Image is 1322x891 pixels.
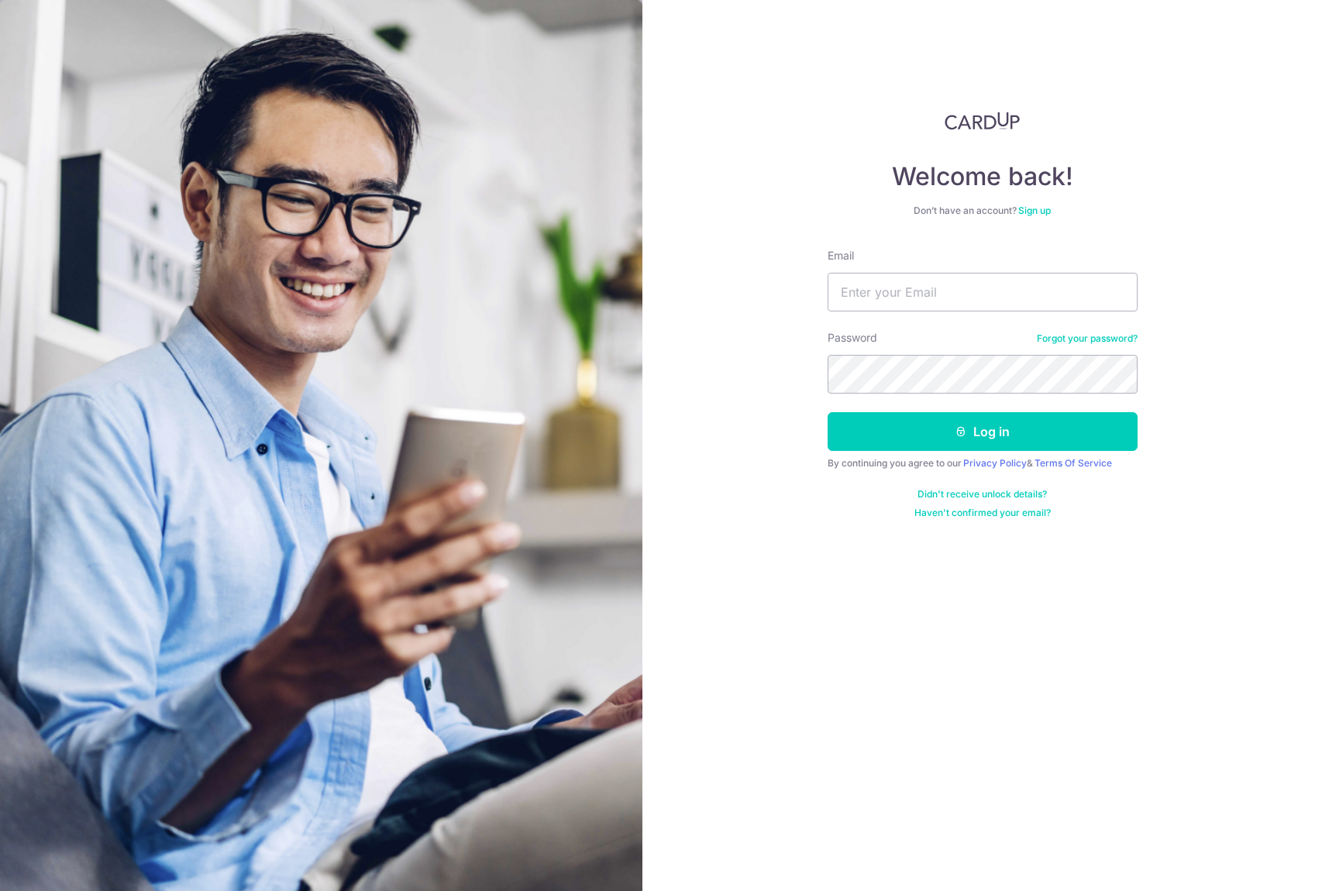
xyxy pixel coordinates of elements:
[828,412,1138,451] button: Log in
[828,248,854,263] label: Email
[945,112,1021,130] img: CardUp Logo
[914,507,1051,519] a: Haven't confirmed your email?
[1037,332,1138,345] a: Forgot your password?
[828,330,877,346] label: Password
[963,457,1027,469] a: Privacy Policy
[828,457,1138,470] div: By continuing you agree to our &
[917,488,1047,501] a: Didn't receive unlock details?
[1018,205,1051,216] a: Sign up
[1035,457,1112,469] a: Terms Of Service
[828,273,1138,311] input: Enter your Email
[828,205,1138,217] div: Don’t have an account?
[828,161,1138,192] h4: Welcome back!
